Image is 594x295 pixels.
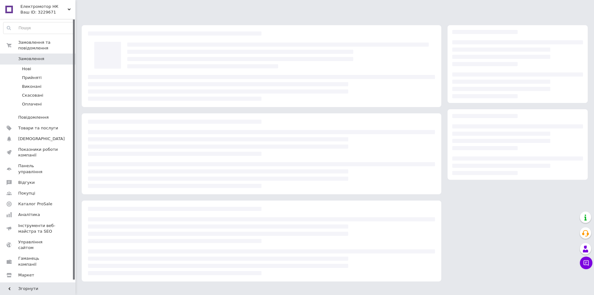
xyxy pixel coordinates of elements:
[22,93,43,98] span: Скасовані
[18,180,35,185] span: Відгуки
[22,101,42,107] span: Оплачені
[18,272,34,278] span: Маркет
[20,9,75,15] div: Ваш ID: 3229671
[18,190,35,196] span: Покупці
[18,201,52,207] span: Каталог ProSale
[18,147,58,158] span: Показники роботи компанії
[18,136,65,142] span: [DEMOGRAPHIC_DATA]
[18,40,75,51] span: Замовлення та повідомлення
[22,66,31,72] span: Нові
[18,256,58,267] span: Гаманець компанії
[18,223,58,234] span: Інструменти веб-майстра та SEO
[18,163,58,174] span: Панель управління
[3,22,74,34] input: Пошук
[18,125,58,131] span: Товари та послуги
[20,4,68,9] span: Електромотор НК
[18,56,44,62] span: Замовлення
[22,84,41,89] span: Виконані
[580,257,592,269] button: Чат з покупцем
[18,115,49,120] span: Повідомлення
[18,212,40,218] span: Аналітика
[18,239,58,251] span: Управління сайтом
[22,75,41,81] span: Прийняті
